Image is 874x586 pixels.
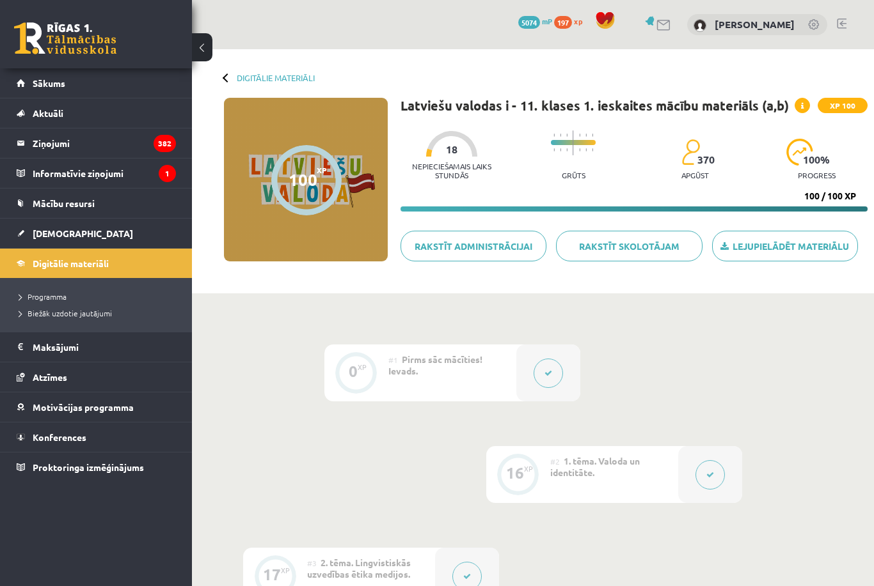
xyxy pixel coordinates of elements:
[17,392,176,422] a: Motivācijas programma
[358,364,367,371] div: XP
[592,134,593,137] img: icon-short-line-57e1e144782c952c97e751825c79c345078a6d821885a25fce030b3d8c18986b.svg
[786,139,814,166] img: icon-progress-161ccf0a02000e728c5f80fcf4c31c7af3da0e1684b2b1d7c360e028c24a22f1.svg
[159,165,176,182] i: 1
[33,227,133,239] span: [DEMOGRAPHIC_DATA]
[17,128,176,158] a: Ziņojumi382
[17,158,176,188] a: Informatīvie ziņojumi1
[154,135,176,152] i: 382
[401,231,546,261] a: Rakstīt administrācijai
[554,16,572,29] span: 197
[697,154,715,166] span: 370
[542,16,552,26] span: mP
[681,171,709,180] p: apgūst
[33,77,65,89] span: Sākums
[19,291,179,302] a: Programma
[579,134,580,137] img: icon-short-line-57e1e144782c952c97e751825c79c345078a6d821885a25fce030b3d8c18986b.svg
[17,332,176,362] a: Maksājumi
[17,422,176,452] a: Konferences
[17,68,176,98] a: Sākums
[798,171,836,180] p: progress
[518,16,540,29] span: 5074
[562,171,585,180] p: Grūts
[818,98,868,113] span: XP 100
[19,308,112,318] span: Biežāk uzdotie jautājumi
[307,558,317,568] span: #3
[17,98,176,128] a: Aktuāli
[550,455,640,478] span: 1. tēma. Valoda un identitāte.
[33,461,144,473] span: Proktoringa izmēģinājums
[33,431,86,443] span: Konferences
[574,16,582,26] span: xp
[518,16,552,26] a: 5074 mP
[553,134,555,137] img: icon-short-line-57e1e144782c952c97e751825c79c345078a6d821885a25fce030b3d8c18986b.svg
[33,371,67,383] span: Atzīmes
[803,154,830,166] span: 100 %
[566,134,568,137] img: icon-short-line-57e1e144782c952c97e751825c79c345078a6d821885a25fce030b3d8c18986b.svg
[289,170,317,189] div: 100
[281,567,290,574] div: XP
[579,148,580,151] img: icon-short-line-57e1e144782c952c97e751825c79c345078a6d821885a25fce030b3d8c18986b.svg
[33,107,63,119] span: Aktuāli
[317,166,327,174] span: XP
[715,18,795,31] a: [PERSON_NAME]
[33,332,176,362] legend: Maksājumi
[17,249,176,278] a: Digitālie materiāli
[33,158,176,188] legend: Informatīvie ziņojumi
[19,291,67,302] span: Programma
[560,148,561,151] img: icon-short-line-57e1e144782c952c97e751825c79c345078a6d821885a25fce030b3d8c18986b.svg
[237,73,315,82] a: Digitālie materiāli
[556,231,702,261] a: Rakstīt skolotājam
[506,467,524,479] div: 16
[307,557,411,580] span: 2. tēma. Lingvistiskās uzvedības ētika medijos.
[573,130,574,155] img: icon-long-line-d9ea69661e0d244f92f715978eff75569469978d946b2353a9bb055b3ed8787d.svg
[33,197,95,209] span: Mācību resursi
[17,189,176,218] a: Mācību resursi
[560,134,561,137] img: icon-short-line-57e1e144782c952c97e751825c79c345078a6d821885a25fce030b3d8c18986b.svg
[524,465,533,472] div: XP
[585,134,587,137] img: icon-short-line-57e1e144782c952c97e751825c79c345078a6d821885a25fce030b3d8c18986b.svg
[592,148,593,151] img: icon-short-line-57e1e144782c952c97e751825c79c345078a6d821885a25fce030b3d8c18986b.svg
[388,353,482,376] span: Pirms sāc mācīties! Ievads.
[17,362,176,392] a: Atzīmes
[550,456,560,466] span: #2
[14,22,116,54] a: Rīgas 1. Tālmācības vidusskola
[263,569,281,580] div: 17
[401,162,503,180] p: Nepieciešamais laiks stundās
[17,219,176,248] a: [DEMOGRAPHIC_DATA]
[33,258,109,269] span: Digitālie materiāli
[681,139,700,166] img: students-c634bb4e5e11cddfef0936a35e636f08e4e9abd3cc4e673bd6f9a4125e45ecb1.svg
[554,16,589,26] a: 197 xp
[585,148,587,151] img: icon-short-line-57e1e144782c952c97e751825c79c345078a6d821885a25fce030b3d8c18986b.svg
[401,98,789,113] h1: Latviešu valodas i - 11. klases 1. ieskaites mācību materiāls (a,b)
[33,401,134,413] span: Motivācijas programma
[446,144,457,155] span: 18
[712,231,858,261] a: Lejupielādēt materiālu
[694,19,706,32] img: Iļja Ļebedevs
[388,355,398,365] span: #1
[19,307,179,319] a: Biežāk uzdotie jautājumi
[33,128,176,158] legend: Ziņojumi
[566,148,568,151] img: icon-short-line-57e1e144782c952c97e751825c79c345078a6d821885a25fce030b3d8c18986b.svg
[553,148,555,151] img: icon-short-line-57e1e144782c952c97e751825c79c345078a6d821885a25fce030b3d8c18986b.svg
[349,366,358,377] div: 0
[17,452,176,482] a: Proktoringa izmēģinājums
